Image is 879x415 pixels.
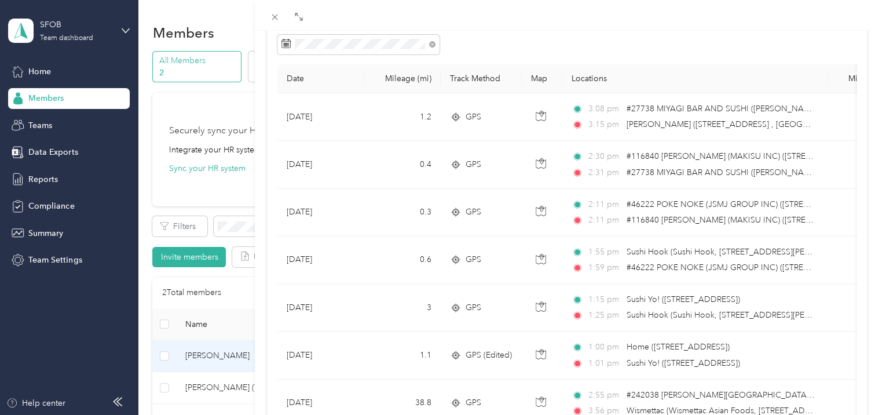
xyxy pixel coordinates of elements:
span: GPS [466,111,481,123]
td: [DATE] [277,93,364,141]
span: 1:55 pm [588,246,621,259]
span: 1:01 pm [588,357,621,370]
td: [DATE] [277,236,364,284]
span: 2:11 pm [588,198,621,211]
span: Sushi Yo! ([STREET_ADDRESS]) [627,358,740,368]
td: [DATE] [277,332,364,379]
span: 2:55 pm [588,389,621,402]
td: 1.1 [364,332,441,379]
span: 2:30 pm [588,150,621,163]
iframe: Everlance-gr Chat Button Frame [814,350,879,415]
td: 3 [364,284,441,332]
span: 1:00 pm [588,341,621,354]
span: #116840 [PERSON_NAME] (MAKISU INC) ([STREET_ADDRESS]) [627,151,860,161]
span: 2:11 pm [588,214,621,227]
span: GPS [466,158,481,171]
td: 0.4 [364,141,441,188]
td: 0.6 [364,236,441,284]
th: Map [522,64,562,93]
span: #46222 POKE NOKE (JSMJ GROUP INC) ([STREET_ADDRESS]) [627,263,858,272]
span: GPS [466,253,481,266]
span: GPS (Edited) [466,349,512,362]
span: Home ([STREET_ADDRESS]) [627,342,730,352]
span: #116840 [PERSON_NAME] (MAKISU INC) ([STREET_ADDRESS]) [627,215,860,225]
td: 1.2 [364,93,441,141]
span: GPS [466,206,481,219]
th: Mileage (mi) [364,64,441,93]
td: [DATE] [277,284,364,332]
span: 1:25 pm [588,309,621,322]
span: 1:59 pm [588,261,621,274]
td: 0.3 [364,189,441,236]
span: #46222 POKE NOKE (JSMJ GROUP INC) ([STREET_ADDRESS]) [627,199,858,209]
span: 3:15 pm [588,118,621,131]
th: Track Method [441,64,522,93]
td: [DATE] [277,141,364,188]
span: GPS [466,396,481,409]
td: [DATE] [277,189,364,236]
th: Date [277,64,364,93]
span: Sushi Yo! ([STREET_ADDRESS]) [627,294,740,304]
span: 3:08 pm [588,103,621,115]
span: GPS [466,301,481,314]
span: 1:15 pm [588,293,621,306]
th: Locations [562,64,829,93]
span: 2:31 pm [588,166,621,179]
